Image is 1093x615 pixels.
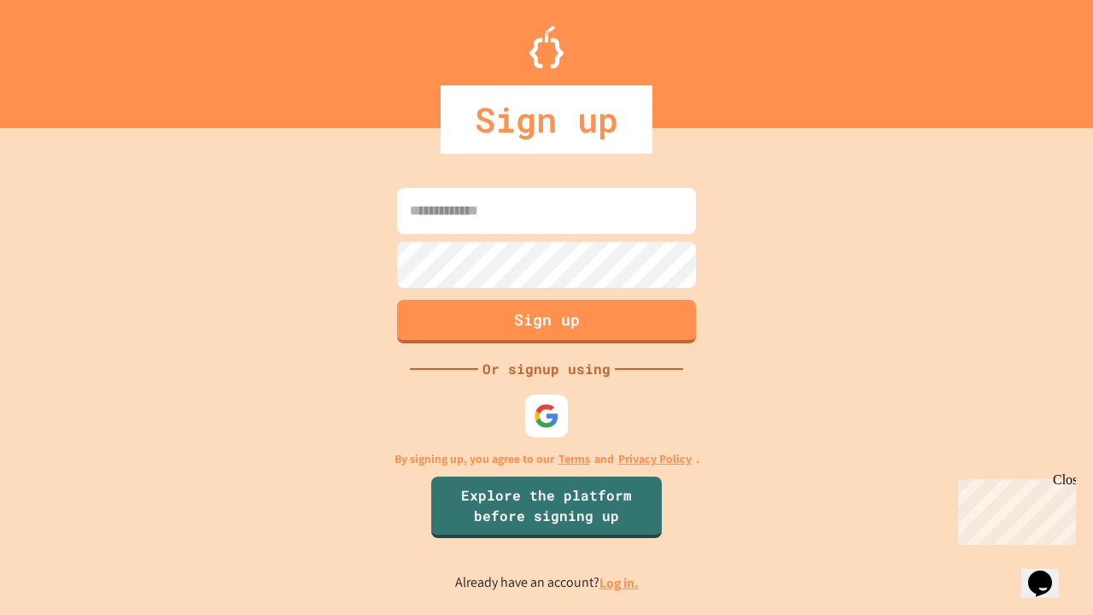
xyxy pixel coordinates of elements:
[7,7,118,108] div: Chat with us now!Close
[431,477,662,538] a: Explore the platform before signing up
[397,300,696,343] button: Sign up
[478,359,615,379] div: Or signup using
[395,450,699,468] p: By signing up, you agree to our and .
[618,450,692,468] a: Privacy Policy
[951,472,1076,545] iframe: chat widget
[558,450,590,468] a: Terms
[529,26,564,68] img: Logo.svg
[599,574,639,592] a: Log in.
[441,85,652,154] div: Sign up
[1021,547,1076,598] iframe: chat widget
[534,403,559,429] img: google-icon.svg
[455,572,639,594] p: Already have an account?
